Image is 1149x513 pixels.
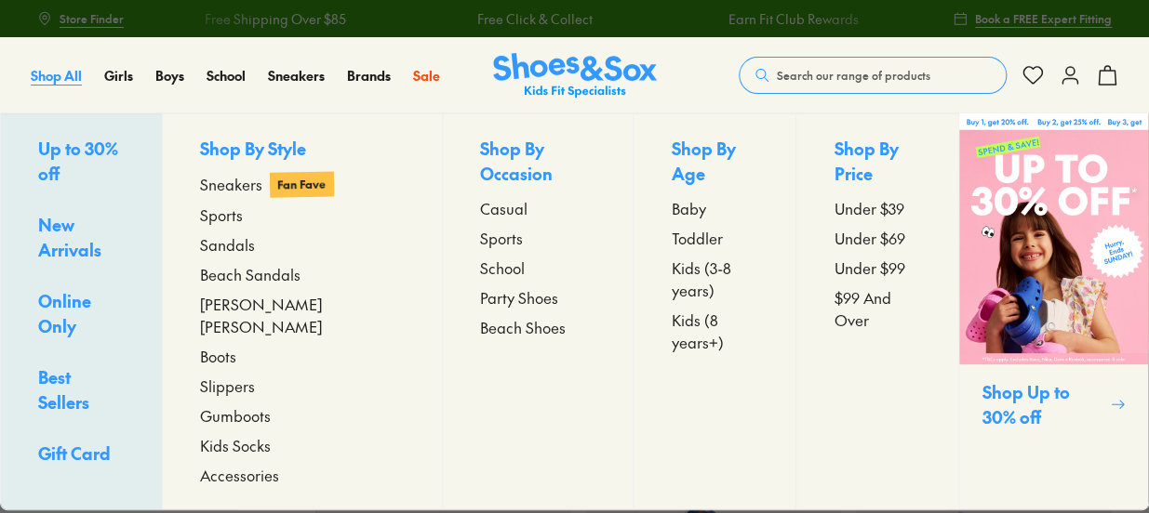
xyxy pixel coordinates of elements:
[671,256,758,301] a: Kids (3-8 years)
[834,227,921,249] a: Under $69
[480,227,523,249] span: Sports
[200,293,404,337] a: [PERSON_NAME] [PERSON_NAME]
[200,204,404,226] a: Sports
[38,365,89,414] span: Best Sellers
[200,345,236,367] span: Boots
[200,173,262,195] span: Sneakers
[493,53,657,99] a: Shoes & Sox
[834,286,921,331] a: $99 And Over
[413,66,440,85] a: Sale
[200,404,271,427] span: Gumboots
[38,288,125,342] a: Online Only
[200,263,404,285] a: Beach Sandals
[200,136,404,164] p: Shop By Style
[37,2,124,35] a: Store Finder
[192,9,333,29] a: Free Shipping Over $85
[834,256,904,279] span: Under $99
[38,441,111,465] span: Gift Card
[38,289,91,337] span: Online Only
[671,309,758,353] a: Kids (8 years+)
[715,9,846,29] a: Earn Fit Club Rewards
[104,66,133,85] span: Girls
[200,434,271,456] span: Kids Socks
[982,379,1102,429] p: Shop Up to 30% off
[480,256,596,279] a: School
[480,197,528,219] span: Casual
[953,2,1112,35] a: Book a FREE Expert Fitting
[38,213,101,261] span: New Arrivals
[38,137,118,185] span: Up to 30% off
[200,434,404,456] a: Kids Socks
[38,136,125,190] a: Up to 30% off
[480,286,558,309] span: Party Shoes
[413,66,440,85] span: Sale
[671,227,758,249] a: Toddler
[671,197,705,219] span: Baby
[493,53,657,99] img: SNS_Logo_Responsive.svg
[155,66,184,85] span: Boys
[834,197,921,219] a: Under $39
[834,256,921,279] a: Under $99
[480,256,525,279] span: School
[60,10,124,27] span: Store Finder
[9,7,65,62] button: Gorgias live chat
[200,233,404,256] a: Sandals
[671,197,758,219] a: Baby
[155,66,184,85] a: Boys
[777,67,930,84] span: Search our range of products
[200,464,404,486] a: Accessories
[480,227,596,249] a: Sports
[38,441,125,469] a: Gift Card
[31,66,82,85] a: Shop All
[200,464,279,486] span: Accessories
[200,375,404,397] a: Slippers
[480,197,596,219] a: Casual
[834,197,903,219] span: Under $39
[38,212,125,266] a: New Arrivals
[207,66,246,85] span: School
[200,233,255,256] span: Sandals
[480,136,596,190] p: Shop By Occasion
[38,364,125,418] a: Best Sellers
[200,172,404,196] a: Sneakers Fan Fave
[31,66,82,85] span: Shop All
[200,263,301,285] span: Beach Sandals
[200,345,404,367] a: Boots
[834,136,921,190] p: Shop By Price
[207,66,246,85] a: School
[463,9,579,29] a: Free Click & Collect
[975,10,1112,27] span: Book a FREE Expert Fitting
[200,404,404,427] a: Gumboots
[200,204,243,226] span: Sports
[347,66,391,85] span: Brands
[268,66,325,85] a: Sneakers
[959,113,1148,364] img: SNS_WEBASSETS_CollectionHero_1280x1600_3_3cc3cab1-0476-4628-9278-87f58d7d6f8a.png
[480,286,596,309] a: Party Shoes
[671,136,758,190] p: Shop By Age
[347,66,391,85] a: Brands
[268,66,325,85] span: Sneakers
[671,227,722,249] span: Toddler
[739,57,1007,94] button: Search our range of products
[480,316,596,338] a: Beach Shoes
[834,227,904,249] span: Under $69
[200,375,255,397] span: Slippers
[480,316,566,338] span: Beach Shoes
[104,66,133,85] a: Girls
[958,113,1148,509] a: Shop Up to 30% off
[270,171,333,196] p: Fan Fave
